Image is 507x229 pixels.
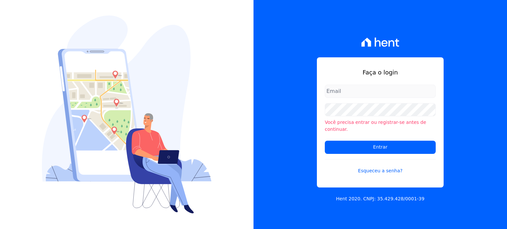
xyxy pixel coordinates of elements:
[325,159,436,174] a: Esqueceu a senha?
[42,15,212,214] img: Login
[325,68,436,77] h1: Faça o login
[336,195,424,202] p: Hent 2020. CNPJ: 35.429.428/0001-39
[325,141,436,154] input: Entrar
[325,85,436,98] input: Email
[325,119,436,133] li: Você precisa entrar ou registrar-se antes de continuar.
